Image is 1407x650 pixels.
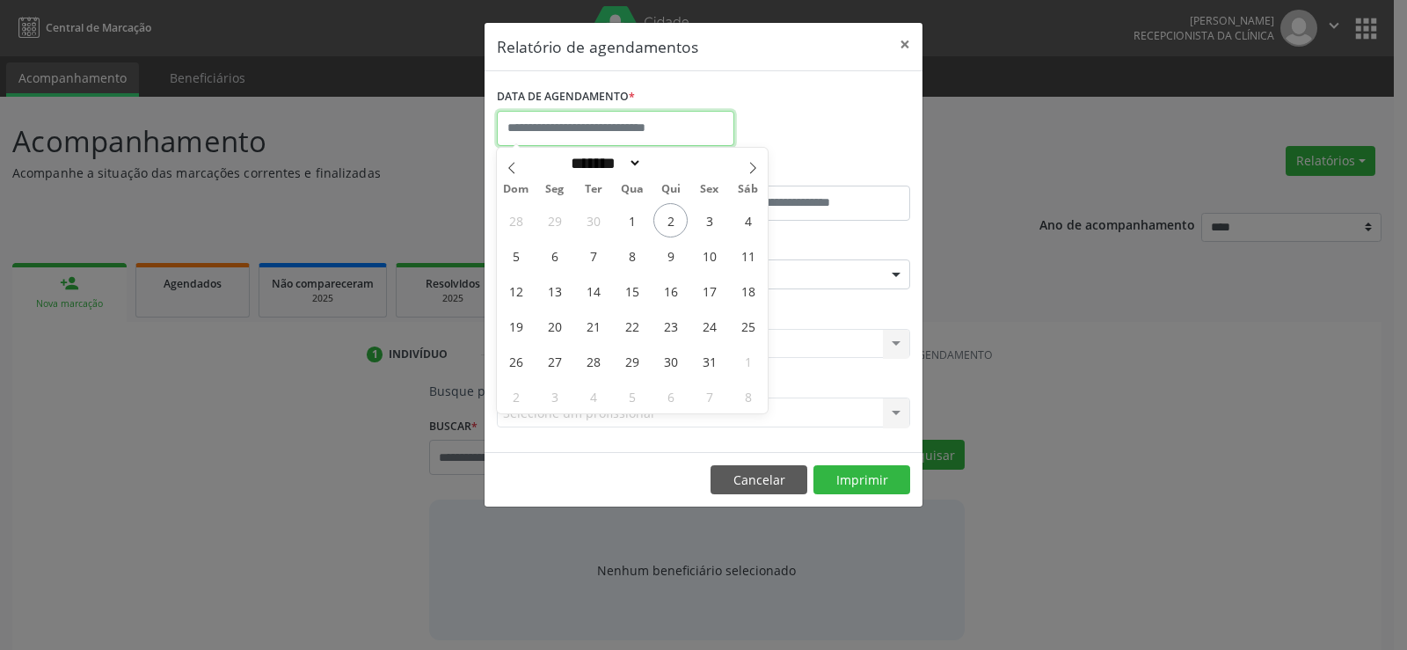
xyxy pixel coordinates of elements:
span: Outubro 23, 2025 [653,309,688,343]
span: Outubro 1, 2025 [615,203,649,237]
span: Outubro 29, 2025 [615,344,649,378]
span: Outubro 13, 2025 [537,274,572,308]
span: Novembro 4, 2025 [576,379,610,413]
span: Outubro 3, 2025 [692,203,726,237]
button: Cancelar [711,465,807,495]
span: Novembro 6, 2025 [653,379,688,413]
span: Outubro 6, 2025 [537,238,572,273]
span: Seg [536,184,574,195]
span: Outubro 7, 2025 [576,238,610,273]
span: Outubro 27, 2025 [537,344,572,378]
span: Novembro 3, 2025 [537,379,572,413]
span: Ter [574,184,613,195]
span: Outubro 20, 2025 [537,309,572,343]
span: Outubro 9, 2025 [653,238,688,273]
button: Close [887,23,922,66]
span: Novembro 2, 2025 [499,379,533,413]
label: DATA DE AGENDAMENTO [497,84,635,111]
span: Outubro 16, 2025 [653,274,688,308]
span: Outubro 24, 2025 [692,309,726,343]
span: Outubro 26, 2025 [499,344,533,378]
select: Month [565,154,642,172]
span: Setembro 28, 2025 [499,203,533,237]
span: Dom [497,184,536,195]
span: Outubro 17, 2025 [692,274,726,308]
span: Outubro 10, 2025 [692,238,726,273]
span: Outubro 8, 2025 [615,238,649,273]
span: Sex [690,184,729,195]
span: Novembro 8, 2025 [731,379,765,413]
span: Sáb [729,184,768,195]
span: Outubro 18, 2025 [731,274,765,308]
span: Novembro 1, 2025 [731,344,765,378]
span: Outubro 31, 2025 [692,344,726,378]
span: Setembro 29, 2025 [537,203,572,237]
span: Outubro 19, 2025 [499,309,533,343]
input: Year [642,154,700,172]
h5: Relatório de agendamentos [497,35,698,58]
span: Outubro 21, 2025 [576,309,610,343]
span: Outubro 15, 2025 [615,274,649,308]
span: Outubro 5, 2025 [499,238,533,273]
span: Outubro 12, 2025 [499,274,533,308]
span: Novembro 5, 2025 [615,379,649,413]
span: Outubro 28, 2025 [576,344,610,378]
span: Outubro 22, 2025 [615,309,649,343]
label: ATÉ [708,158,910,186]
span: Novembro 7, 2025 [692,379,726,413]
span: Qua [613,184,652,195]
span: Outubro 14, 2025 [576,274,610,308]
span: Outubro 11, 2025 [731,238,765,273]
span: Qui [652,184,690,195]
span: Setembro 30, 2025 [576,203,610,237]
span: Outubro 25, 2025 [731,309,765,343]
span: Outubro 2, 2025 [653,203,688,237]
span: Outubro 4, 2025 [731,203,765,237]
span: Outubro 30, 2025 [653,344,688,378]
button: Imprimir [813,465,910,495]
